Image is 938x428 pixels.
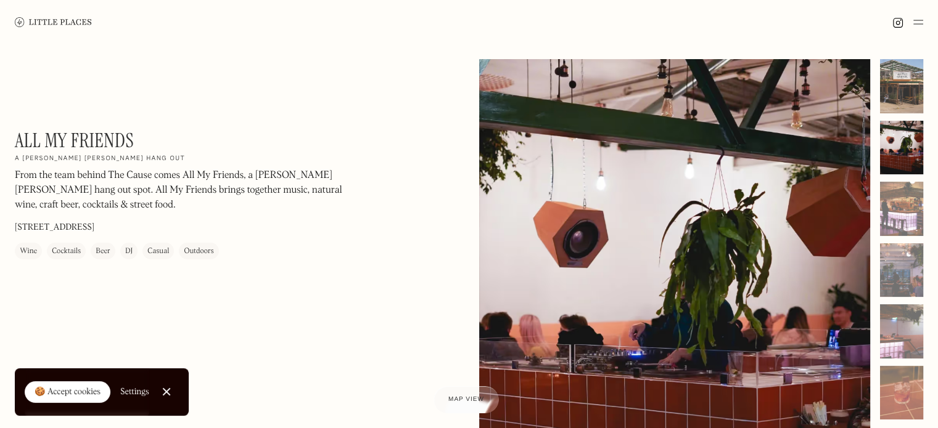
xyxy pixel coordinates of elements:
[434,386,499,413] a: Map view
[20,245,37,257] div: Wine
[96,245,110,257] div: Beer
[120,387,149,396] div: Settings
[184,245,213,257] div: Outdoors
[147,245,169,257] div: Casual
[15,129,134,152] h1: All My Friends
[52,245,81,257] div: Cocktails
[15,221,94,234] p: [STREET_ADDRESS]
[35,386,101,398] div: 🍪 Accept cookies
[15,168,348,212] p: From the team behind The Cause comes All My Friends, a [PERSON_NAME] [PERSON_NAME] hang out spot....
[448,396,484,403] span: Map view
[25,381,110,403] a: 🍪 Accept cookies
[154,379,179,404] a: Close Cookie Popup
[120,378,149,406] a: Settings
[125,245,133,257] div: DJ
[15,155,185,163] h2: A [PERSON_NAME] [PERSON_NAME] hang out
